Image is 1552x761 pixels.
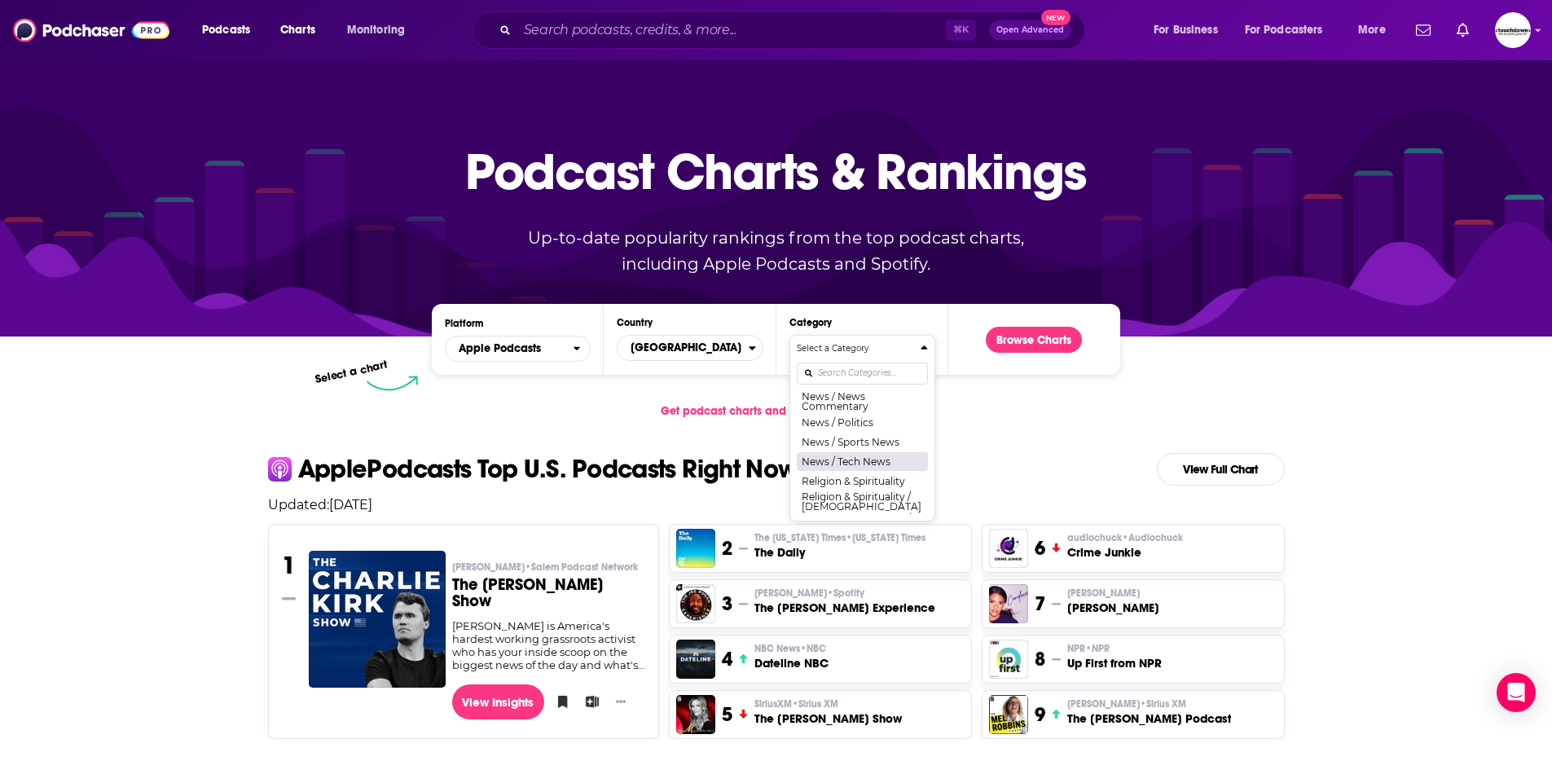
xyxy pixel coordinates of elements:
button: Show profile menu [1495,12,1531,48]
img: Crime Junkie [989,529,1028,568]
p: Joe Rogan • Spotify [754,587,935,600]
img: The Joe Rogan Experience [676,584,715,623]
img: apple Icon [268,457,292,481]
div: Search podcasts, credits, & more... [488,11,1101,49]
button: News / Tech News [797,451,928,471]
button: Religion & Spirituality [797,471,928,490]
span: • Spotify [827,587,864,599]
img: The Mel Robbins Podcast [989,695,1028,734]
h3: 1 [282,551,296,580]
button: open menu [1347,17,1406,43]
h3: The [PERSON_NAME] Show [452,577,645,609]
span: [PERSON_NAME] [452,561,638,574]
button: Add to List [580,689,596,714]
img: select arrow [367,376,418,391]
input: Search podcasts, credits, & more... [517,17,946,43]
a: Get podcast charts and rankings via API [648,391,904,431]
span: Open Advanced [996,26,1064,34]
p: Podcast Charts & Rankings [465,118,1087,224]
a: Charts [270,17,325,43]
img: Dateline NBC [676,640,715,679]
span: [PERSON_NAME] [754,587,864,600]
a: NPR•NPRUp First from NPR [1067,642,1162,671]
img: The Charlie Kirk Show [309,551,446,688]
span: ⌘ K [946,20,976,41]
a: Show notifications dropdown [1450,16,1475,44]
p: NBC News • NBC [754,642,829,655]
span: • [US_STATE] Times [846,532,925,543]
span: Podcasts [202,19,250,42]
button: open menu [336,17,426,43]
a: Candace [989,584,1028,623]
span: Charts [280,19,315,42]
span: The [US_STATE] Times [754,531,925,544]
span: NBC News [754,642,826,655]
span: [PERSON_NAME] [1067,697,1186,710]
span: • Sirius XM [792,698,838,710]
span: • NBC [800,643,826,654]
p: Select a chart [314,358,389,386]
h3: The [PERSON_NAME] Podcast [1067,710,1231,727]
img: Up First from NPR [989,640,1028,679]
h3: 5 [722,702,732,727]
h3: Crime Junkie [1067,544,1183,561]
span: [PERSON_NAME] [1067,587,1140,600]
button: Religion & Spirituality / [DEMOGRAPHIC_DATA] [797,512,928,534]
h4: Select a Category [797,345,914,353]
button: News / Sports News [797,432,928,451]
a: NBC News•NBCDateline NBC [754,642,829,671]
h3: 9 [1035,702,1045,727]
h3: 2 [722,536,732,561]
img: The Megyn Kelly Show [676,695,715,734]
button: News / News Commentary [797,390,928,412]
span: Get podcast charts and rankings via API [661,404,875,418]
p: SiriusXM • Sirius XM [754,697,902,710]
img: User Profile [1495,12,1531,48]
p: Apple Podcasts Top U.S. Podcasts Right Now [298,456,798,482]
p: The New York Times • New York Times [754,531,925,544]
span: NPR [1067,642,1110,655]
h3: 4 [722,647,732,671]
p: audiochuck • Audiochuck [1067,531,1183,544]
h3: 7 [1035,592,1045,616]
p: Mel Robbins • Sirius XM [1067,697,1231,710]
a: The [US_STATE] Times•[US_STATE] TimesThe Daily [754,531,925,561]
span: • Sirius XM [1140,698,1186,710]
p: NPR • NPR [1067,642,1162,655]
a: Show notifications dropdown [1409,16,1437,44]
p: Updated: [DATE] [255,497,1298,512]
a: audiochuck•AudiochuckCrime Junkie [1067,531,1183,561]
button: Show More Button [609,693,632,710]
a: The Charlie Kirk Show [309,551,446,687]
h3: [PERSON_NAME] [1067,600,1159,616]
span: • Audiochuck [1122,532,1183,543]
button: open menu [191,17,271,43]
button: open menu [445,336,591,362]
h3: The [PERSON_NAME] Show [754,710,902,727]
img: The Daily [676,529,715,568]
button: Open AdvancedNew [989,20,1071,40]
span: For Business [1154,19,1218,42]
button: Religion & Spirituality / [DEMOGRAPHIC_DATA] [797,490,928,512]
span: For Podcasters [1245,19,1323,42]
h3: 3 [722,592,732,616]
span: New [1041,10,1071,25]
a: [PERSON_NAME]•Sirius XMThe [PERSON_NAME] Podcast [1067,697,1231,727]
h3: The [PERSON_NAME] Experience [754,600,935,616]
button: open menu [1234,17,1347,43]
h3: The Daily [754,544,925,561]
h2: Platforms [445,336,591,362]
